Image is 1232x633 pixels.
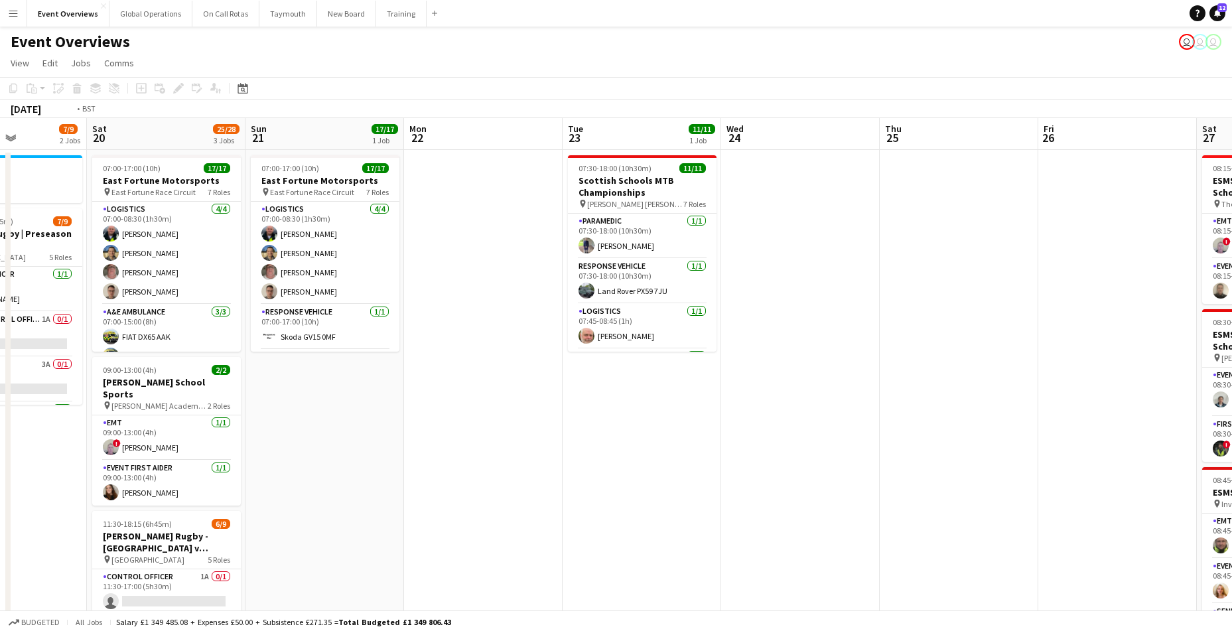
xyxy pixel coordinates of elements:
[92,415,241,460] app-card-role: EMT1/109:00-13:00 (4h)![PERSON_NAME]
[27,1,109,27] button: Event Overviews
[409,123,427,135] span: Mon
[1223,441,1231,449] span: !
[579,163,651,173] span: 07:30-18:00 (10h30m)
[59,124,78,134] span: 7/9
[92,155,241,352] app-job-card: 07:00-17:00 (10h)17/17East Fortune Motorsports East Fortune Race Circuit7 RolesLogistics4/407:00-...
[213,124,240,134] span: 25/28
[407,130,427,145] span: 22
[99,54,139,72] a: Comms
[11,102,41,115] div: [DATE]
[116,617,451,627] div: Salary £1 349 485.08 + Expenses £50.00 + Subsistence £271.35 =
[103,163,161,173] span: 07:00-17:00 (10h)
[372,135,397,145] div: 1 Job
[1192,34,1208,50] app-user-avatar: Operations Team
[53,216,72,226] span: 7/9
[42,57,58,69] span: Edit
[73,617,105,627] span: All jobs
[92,376,241,400] h3: [PERSON_NAME] School Sports
[204,163,230,173] span: 17/17
[92,202,241,305] app-card-role: Logistics4/407:00-08:30 (1h30m)[PERSON_NAME][PERSON_NAME][PERSON_NAME][PERSON_NAME]
[726,123,744,135] span: Wed
[103,519,172,529] span: 11:30-18:15 (6h45m)
[71,57,91,69] span: Jobs
[212,365,230,375] span: 2/2
[376,1,427,27] button: Training
[208,187,230,197] span: 7 Roles
[92,123,107,135] span: Sat
[111,401,208,411] span: [PERSON_NAME] Academy Playing Fields
[103,365,157,375] span: 09:00-13:00 (4h)
[1205,34,1221,50] app-user-avatar: Operations Team
[208,555,230,565] span: 5 Roles
[587,199,683,209] span: [PERSON_NAME] [PERSON_NAME]
[1200,130,1217,145] span: 27
[92,357,241,506] app-job-card: 09:00-13:00 (4h)2/2[PERSON_NAME] School Sports [PERSON_NAME] Academy Playing Fields2 RolesEMT1/10...
[21,618,60,627] span: Budgeted
[251,305,399,350] app-card-role: Response Vehicle1/107:00-17:00 (10h)Skoda GV15 0MF
[568,259,717,304] app-card-role: Response Vehicle1/107:30-18:00 (10h30m)Land Rover PX59 7JU
[251,175,399,186] h3: East Fortune Motorsports
[82,104,96,113] div: BST
[1179,34,1195,50] app-user-avatar: Jackie Tolland
[208,401,230,411] span: 2 Roles
[60,135,80,145] div: 2 Jobs
[317,1,376,27] button: New Board
[11,57,29,69] span: View
[92,175,241,186] h3: East Fortune Motorsports
[92,569,241,614] app-card-role: Control Officer1A0/111:30-17:00 (5h30m)
[92,305,241,388] app-card-role: A&E Ambulance3/307:00-15:00 (8h)FIAT DX65 AAKRenault LV15 GHA
[366,187,389,197] span: 7 Roles
[270,187,354,197] span: East Fortune Race Circuit
[679,163,706,173] span: 11/11
[113,439,121,447] span: !
[883,130,902,145] span: 25
[109,1,192,27] button: Global Operations
[885,123,902,135] span: Thu
[568,304,717,349] app-card-role: Logistics1/107:45-08:45 (1h)[PERSON_NAME]
[251,123,267,135] span: Sun
[212,519,230,529] span: 6/9
[66,54,96,72] a: Jobs
[104,57,134,69] span: Comms
[259,1,317,27] button: Taymouth
[49,252,72,262] span: 5 Roles
[111,187,196,197] span: East Fortune Race Circuit
[1202,123,1217,135] span: Sat
[372,124,398,134] span: 17/17
[568,123,583,135] span: Tue
[1217,3,1227,12] span: 12
[251,202,399,305] app-card-role: Logistics4/407:00-08:30 (1h30m)[PERSON_NAME][PERSON_NAME][PERSON_NAME][PERSON_NAME]
[683,199,706,209] span: 7 Roles
[362,163,389,173] span: 17/17
[568,155,717,352] app-job-card: 07:30-18:00 (10h30m)11/11Scottish Schools MTB Championships [PERSON_NAME] [PERSON_NAME]7 RolesPar...
[37,54,63,72] a: Edit
[261,163,319,173] span: 07:00-17:00 (10h)
[214,135,239,145] div: 3 Jobs
[7,615,62,630] button: Budgeted
[11,32,130,52] h1: Event Overviews
[1209,5,1225,21] a: 12
[251,155,399,352] app-job-card: 07:00-17:00 (10h)17/17East Fortune Motorsports East Fortune Race Circuit7 RolesLogistics4/407:00-...
[689,124,715,134] span: 11/11
[568,214,717,259] app-card-role: Paramedic1/107:30-18:00 (10h30m)[PERSON_NAME]
[1223,238,1231,246] span: !
[5,54,34,72] a: View
[111,555,184,565] span: [GEOGRAPHIC_DATA]
[689,135,715,145] div: 1 Job
[249,130,267,145] span: 21
[566,130,583,145] span: 23
[1042,130,1054,145] span: 26
[92,460,241,506] app-card-role: Event First Aider1/109:00-13:00 (4h)[PERSON_NAME]
[92,530,241,554] h3: [PERSON_NAME] Rugby - [GEOGRAPHIC_DATA] v [GEOGRAPHIC_DATA][PERSON_NAME] - Varsity Match
[568,175,717,198] h3: Scottish Schools MTB Championships
[338,617,451,627] span: Total Budgeted £1 349 806.43
[724,130,744,145] span: 24
[1044,123,1054,135] span: Fri
[568,349,717,452] app-card-role: Advanced First Aider4/4
[90,130,107,145] span: 20
[192,1,259,27] button: On Call Rotas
